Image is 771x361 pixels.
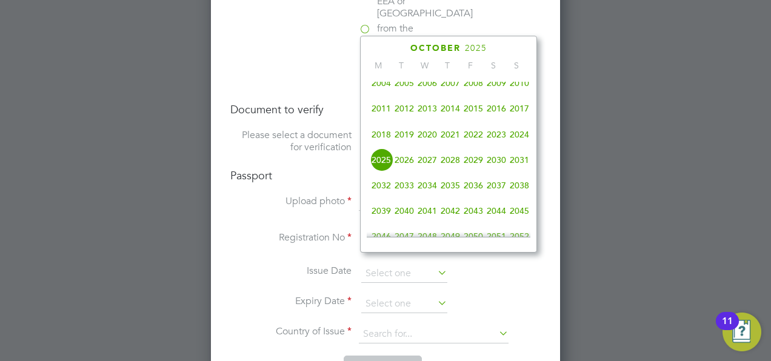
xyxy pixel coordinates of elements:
[485,97,508,120] span: 2016
[230,295,352,308] label: Expiry Date
[722,321,733,337] div: 11
[416,225,439,248] span: 2048
[361,295,447,313] input: Select one
[462,97,485,120] span: 2015
[508,97,531,120] span: 2017
[359,142,541,154] div: Birth Certificate
[465,43,487,53] span: 2025
[439,174,462,197] span: 2035
[393,71,416,94] span: 2005
[459,60,482,71] span: F
[508,199,531,222] span: 2045
[462,199,485,222] span: 2043
[462,174,485,197] span: 2036
[485,148,508,171] span: 2030
[393,199,416,222] span: 2040
[390,60,413,71] span: T
[413,60,436,71] span: W
[230,102,541,116] h4: Document to verify
[485,174,508,197] span: 2037
[485,199,508,222] span: 2044
[416,148,439,171] span: 2027
[370,71,393,94] span: 2004
[377,22,480,73] span: from the [GEOGRAPHIC_DATA] or the [GEOGRAPHIC_DATA]
[508,174,531,197] span: 2038
[462,123,485,146] span: 2022
[230,129,352,154] label: Please select a document for verification
[462,148,485,171] span: 2029
[370,199,393,222] span: 2039
[436,60,459,71] span: T
[370,123,393,146] span: 2018
[439,199,462,222] span: 2042
[505,60,528,71] span: S
[230,325,352,338] label: Country of Issue
[230,231,352,244] label: Registration No
[393,225,416,248] span: 2047
[462,71,485,94] span: 2008
[508,71,531,94] span: 2010
[439,123,462,146] span: 2021
[416,97,439,120] span: 2013
[485,71,508,94] span: 2009
[370,97,393,120] span: 2011
[723,313,761,351] button: Open Resource Center, 11 new notifications
[439,225,462,248] span: 2049
[370,174,393,197] span: 2032
[393,174,416,197] span: 2033
[393,123,416,146] span: 2019
[393,97,416,120] span: 2012
[508,225,531,248] span: 2052
[416,123,439,146] span: 2020
[462,225,485,248] span: 2050
[416,174,439,197] span: 2034
[482,60,505,71] span: S
[367,60,390,71] span: M
[508,123,531,146] span: 2024
[439,71,462,94] span: 2007
[370,225,393,248] span: 2046
[359,129,541,142] div: Passport
[370,148,393,171] span: 2025
[393,148,416,171] span: 2026
[230,265,352,277] label: Issue Date
[359,325,509,343] input: Search for...
[416,71,439,94] span: 2006
[410,43,461,53] span: October
[439,148,462,171] span: 2028
[361,265,447,283] input: Select one
[485,225,508,248] span: 2051
[230,168,541,182] h4: Passport
[416,199,439,222] span: 2041
[485,123,508,146] span: 2023
[439,97,462,120] span: 2014
[508,148,531,171] span: 2031
[230,195,352,208] label: Upload photo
